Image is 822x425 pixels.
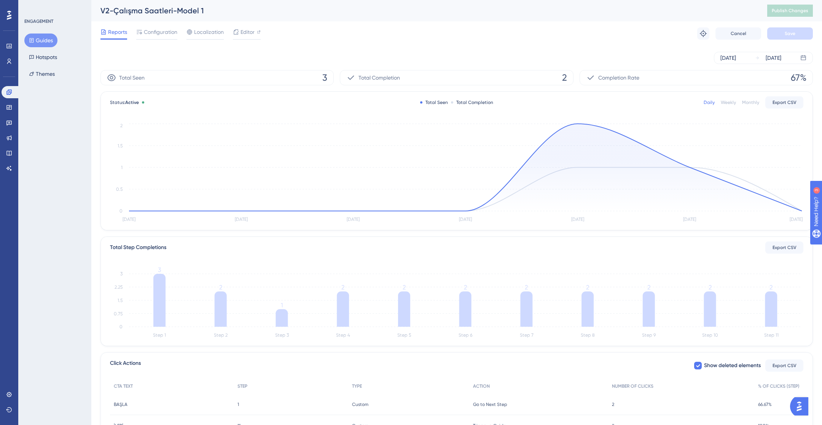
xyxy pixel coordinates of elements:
tspan: Step 8 [581,332,595,338]
tspan: [DATE] [683,217,696,222]
button: Cancel [715,27,761,40]
tspan: [DATE] [571,217,584,222]
tspan: [DATE] [459,217,472,222]
tspan: 2 [464,284,467,291]
span: Click Actions [110,359,141,372]
span: 2 [562,72,567,84]
tspan: 0 [119,324,123,329]
tspan: 2 [120,123,123,128]
span: TYPE [352,383,362,389]
span: Save [785,30,795,37]
div: 3 [53,4,55,10]
tspan: Step 11 [764,332,779,338]
button: Export CSV [765,96,803,109]
tspan: 2 [403,284,406,291]
span: 2 [612,401,614,407]
tspan: 2 [709,284,712,291]
span: CTA TEXT [114,383,133,389]
tspan: Step 6 [459,332,472,338]
span: Show deleted elements [704,361,761,370]
tspan: [DATE] [235,217,248,222]
span: Total Completion [358,73,400,82]
span: Active [125,100,139,105]
tspan: 1 [281,302,283,309]
tspan: Step 3 [275,332,289,338]
button: Export CSV [765,359,803,372]
tspan: 0.5 [116,187,123,192]
span: Need Help? [18,2,48,11]
tspan: 0.75 [114,311,123,316]
span: 67% [791,72,806,84]
button: Themes [24,67,59,81]
span: Export CSV [773,244,797,251]
div: Monthly [742,99,759,105]
span: Completion Rate [598,73,639,82]
span: Editor [241,27,255,37]
span: Publish Changes [772,8,808,14]
tspan: Step 5 [397,332,411,338]
button: Guides [24,34,57,47]
span: ACTION [473,383,490,389]
tspan: Step 2 [214,332,228,338]
tspan: Step 10 [702,332,718,338]
span: Export CSV [773,99,797,105]
span: BAŞLA [114,401,127,407]
span: 1 [237,401,239,407]
tspan: 3 [158,266,161,273]
tspan: Step 1 [153,332,166,338]
tspan: 1.5 [118,298,123,303]
div: [DATE] [766,53,781,62]
div: Total Completion [451,99,493,105]
span: Custom [352,401,368,407]
span: 66.67% [758,401,772,407]
tspan: [DATE] [347,217,360,222]
span: Configuration [144,27,177,37]
button: Hotspots [24,50,62,64]
tspan: 2 [525,284,528,291]
tspan: 2 [769,284,773,291]
tspan: Step 9 [642,332,656,338]
div: ENGAGEMENT [24,18,53,24]
span: NUMBER OF CLICKS [612,383,653,389]
tspan: 2 [586,284,589,291]
button: Save [767,27,813,40]
tspan: 2.25 [115,284,123,290]
div: Total Seen [420,99,448,105]
span: % OF CLICKS (STEP) [758,383,800,389]
tspan: Step 7 [520,332,534,338]
span: Export CSV [773,363,797,369]
button: Export CSV [765,241,803,254]
span: Cancel [731,30,746,37]
tspan: [DATE] [790,217,803,222]
tspan: 1 [121,165,123,170]
span: Status: [110,99,139,105]
tspan: 3 [120,271,123,276]
tspan: 1.5 [118,143,123,149]
button: Publish Changes [767,5,813,17]
span: Total Seen [119,73,145,82]
iframe: UserGuiding AI Assistant Launcher [790,395,813,418]
span: Localization [194,27,224,37]
tspan: 2 [219,284,222,291]
span: Go to Next Step [473,401,507,407]
div: [DATE] [720,53,736,62]
span: Reports [108,27,127,37]
tspan: [DATE] [123,217,135,222]
tspan: 2 [647,284,650,291]
div: Weekly [721,99,736,105]
tspan: 2 [341,284,344,291]
div: V2-Çalışma Saatleri-Model 1 [100,5,748,16]
tspan: Step 4 [336,332,350,338]
tspan: 0 [119,208,123,214]
div: Total Step Completions [110,243,166,252]
span: 3 [322,72,327,84]
span: STEP [237,383,247,389]
div: Daily [704,99,715,105]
